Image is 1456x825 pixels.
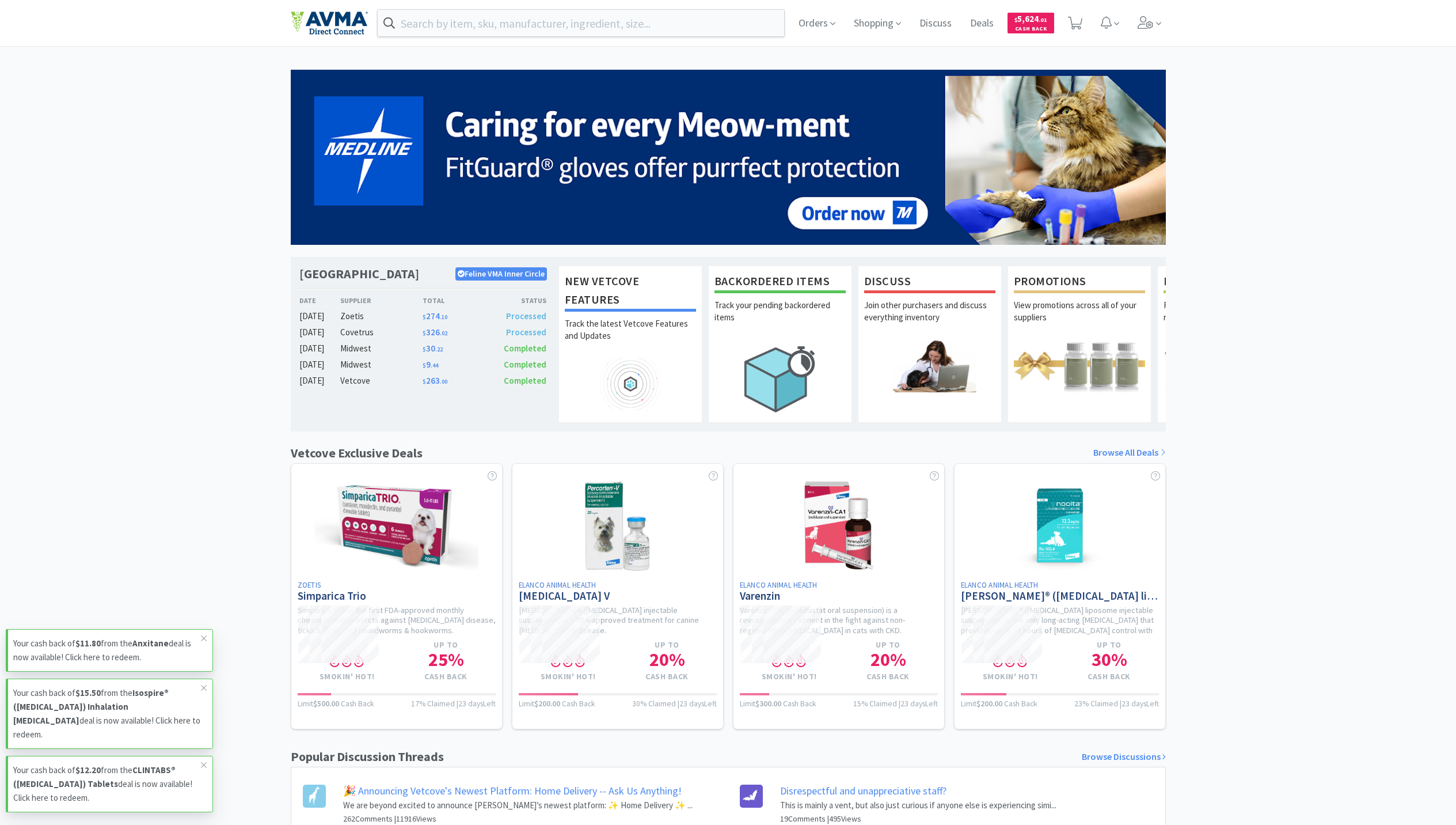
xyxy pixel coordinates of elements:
[714,339,846,418] img: hero_backorders.png
[780,812,1056,825] h6: 19 Comments | 495 Views
[299,309,341,323] div: [DATE]
[558,266,702,422] a: New Vetcove FeaturesTrack the latest Vetcove Features and Updates
[1060,650,1159,669] h1: 30 %
[397,650,496,669] h1: 25 %
[1060,640,1159,650] h4: Up to
[299,326,547,339] a: [DATE]Covetrus$326.02Processed
[291,747,444,767] h1: Popular Discussion Threads
[780,798,1056,812] p: This is mainly a vent, but also just curious if anyone else is experiencing simi...
[340,326,423,339] div: Covetrus
[504,375,546,386] span: Completed
[340,309,423,323] div: Zoetis
[565,317,696,358] p: Track the latest Vetcove Features and Updates
[340,295,423,306] div: Supplier
[423,378,426,385] span: $
[1164,272,1295,293] h1: Free Samples
[13,763,201,805] p: Your cash back of from the deal is now available! Click here to redeem.
[343,784,682,797] a: 🎉 Announcing Vetcove's Newest Platform: Home Delivery -- Ask Us Anything!
[423,327,447,338] span: 326
[1008,7,1054,39] a: $5,624.01Cash Back
[13,686,201,741] p: Your cash back of from the deal is now available! Click here to redeem.
[618,650,717,669] h1: 20 %
[618,640,717,650] h4: Up to
[1014,339,1145,392] img: hero_promotions.png
[291,443,423,463] h1: Vetcove Exclusive Deals
[299,295,341,306] div: Date
[299,374,547,388] a: [DATE]Vetcove$263.00Completed
[291,463,503,729] a: ZoetisSimparica TrioSimparica Trio is the first FDA-approved monthly chewable that protects again...
[864,299,995,339] p: Join other purchasers and discuss everything inventory
[1014,26,1047,33] span: Cash Back
[512,463,724,729] a: Elanco Animal Health[MEDICAL_DATA] V[MEDICAL_DATA]-V ([MEDICAL_DATA] injectable suspension) is a ...
[618,672,717,682] h4: Cash Back
[1014,299,1145,339] p: View promotions across all of your suppliers
[440,330,447,337] span: . 02
[13,687,169,726] strong: Isospire® ([MEDICAL_DATA]) Inhalation [MEDICAL_DATA]
[1164,299,1295,339] p: Request free samples on the newest veterinary products
[75,765,101,775] strong: $12.20
[858,266,1002,422] a: DiscussJoin other purchasers and discuss everything inventory
[298,672,397,682] h4: Smokin' Hot!
[708,266,852,422] a: Backordered ItemsTrack your pending backordered items
[1082,750,1166,765] a: Browse Discussions
[1060,672,1159,682] h4: Cash Back
[565,358,696,410] img: hero_feature_roadmap.png
[864,272,995,293] h1: Discuss
[1014,13,1047,24] span: 5,624
[506,311,546,321] span: Processed
[423,295,485,306] div: Total
[423,330,426,337] span: $
[839,672,938,682] h4: Cash Back
[299,342,547,355] a: [DATE]Midwest$30.22Completed
[954,463,1166,729] a: Elanco Animal Health[PERSON_NAME]® ([MEDICAL_DATA] liposome injectable suspension)[PERSON_NAME]® ...
[340,342,423,355] div: Midwest
[299,326,341,339] div: [DATE]
[485,295,547,306] div: Status
[343,798,693,812] p: We are beyond excited to announce [PERSON_NAME]’s newest platform: ✨ Home Delivery ✨ ...
[435,346,443,353] span: . 22
[440,313,447,321] span: . 10
[714,299,846,339] p: Track your pending backordered items
[340,358,423,372] div: Midwest
[423,346,426,353] span: $
[915,18,956,29] a: Discuss
[13,637,201,664] p: Your cash back of from the deal is now available! Click here to redeem.
[340,374,423,388] div: Vetcove
[506,327,546,338] span: Processed
[504,343,546,354] span: Completed
[291,70,1166,245] img: 5b85490d2c9a43ef9873369d65f5cc4c_481.png
[299,358,341,372] div: [DATE]
[1157,266,1301,422] a: Free SamplesRequest free samples on the newest veterinary products
[1039,16,1047,24] span: . 01
[1014,272,1145,293] h1: Promotions
[423,311,447,321] span: 274
[75,638,101,649] strong: $11.80
[1014,16,1017,24] span: $
[291,11,368,35] img: e4e33dab9f054f5782a47901c742baa9_102.png
[343,812,693,825] h6: 262 Comments | 11916 Views
[965,18,998,29] a: Deals
[299,266,419,282] h1: [GEOGRAPHIC_DATA]
[740,672,839,682] h4: Smokin' Hot!
[1008,266,1151,422] a: PromotionsView promotions across all of your suppliers
[397,640,496,650] h4: Up to
[714,272,846,293] h1: Backordered Items
[423,359,438,370] span: 9
[864,339,995,392] img: hero_discuss.png
[75,687,101,698] strong: $15.50
[423,313,426,321] span: $
[733,463,945,729] a: Elanco Animal HealthVarenzinVarenzin-CA1 (molidustat oral suspension) is a revolutionary treatmen...
[440,378,447,385] span: . 00
[519,672,618,682] h4: Smokin' Hot!
[431,362,438,369] span: . 44
[961,672,1060,682] h4: Smokin' Hot!
[299,309,547,323] a: [DATE]Zoetis$274.10Processed
[132,638,169,649] strong: Anxitane
[455,267,547,280] p: Feline VMA Inner Circle
[780,784,946,797] a: Disrespectful and unappreciative staff?
[565,272,696,312] h1: New Vetcove Features
[423,375,447,386] span: 263
[1093,445,1166,460] a: Browse All Deals
[423,362,426,369] span: $
[423,343,443,354] span: 30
